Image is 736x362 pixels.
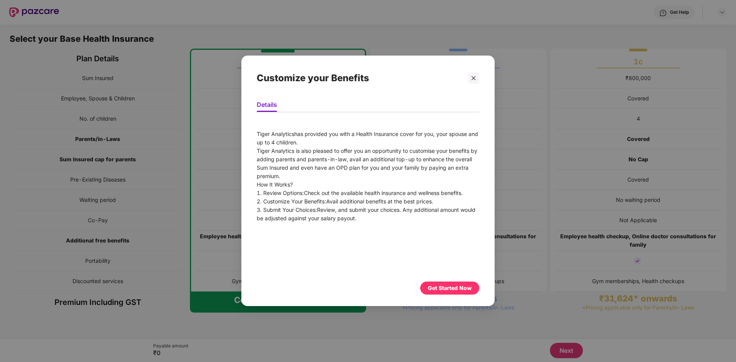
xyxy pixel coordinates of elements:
span: Tiger Analytics [257,131,294,137]
div: Check out the available health insurance and wellness benefits. [257,189,479,197]
div: Avail additional benefits at the best prices. [257,197,479,206]
span: 1. Review Options: [257,190,304,196]
div: Review, and submit your choices. Any additional amount would be adjusted against your salary payout. [257,206,479,223]
span: close [471,75,476,81]
div: has provided you with a Health Insurance cover for you, your spouse and up to 4 children. [257,130,479,147]
span: 2. Customize Your Benefits: [257,198,326,205]
li: Details [257,101,277,112]
div: How It Works? [257,180,479,189]
div: Customize your Benefits [257,63,461,93]
div: Tiger Analytics is also pleased to offer you an opportunity to customise your benefits by adding ... [257,147,479,180]
span: 3. Submit Your Choices: [257,206,317,213]
div: Get Started Now [428,284,472,293]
